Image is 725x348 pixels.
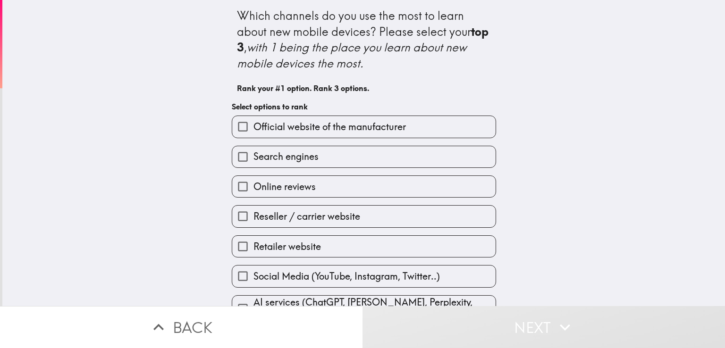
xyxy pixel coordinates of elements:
[232,146,496,167] button: Search engines
[253,180,316,193] span: Online reviews
[237,83,491,93] h6: Rank your #1 option. Rank 3 options.
[237,8,491,71] div: Which channels do you use the most to learn about new mobile devices? Please select your ,
[232,236,496,257] button: Retailer website
[232,176,496,197] button: Online reviews
[253,240,321,253] span: Retailer website
[232,206,496,227] button: Reseller / carrier website
[232,101,496,112] h6: Select options to rank
[253,210,360,223] span: Reseller / carrier website
[253,270,440,283] span: Social Media (YouTube, Instagram, Twitter..)
[232,265,496,287] button: Social Media (YouTube, Instagram, Twitter..)
[253,150,319,163] span: Search engines
[232,296,496,322] button: AI services (ChatGPT, [PERSON_NAME], Perplexity, Gemini...)
[253,120,406,133] span: Official website of the manufacturer
[237,40,469,70] i: with 1 being the place you learn about new mobile devices the most.
[232,116,496,137] button: Official website of the manufacturer
[362,306,725,348] button: Next
[253,296,496,322] span: AI services (ChatGPT, [PERSON_NAME], Perplexity, Gemini...)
